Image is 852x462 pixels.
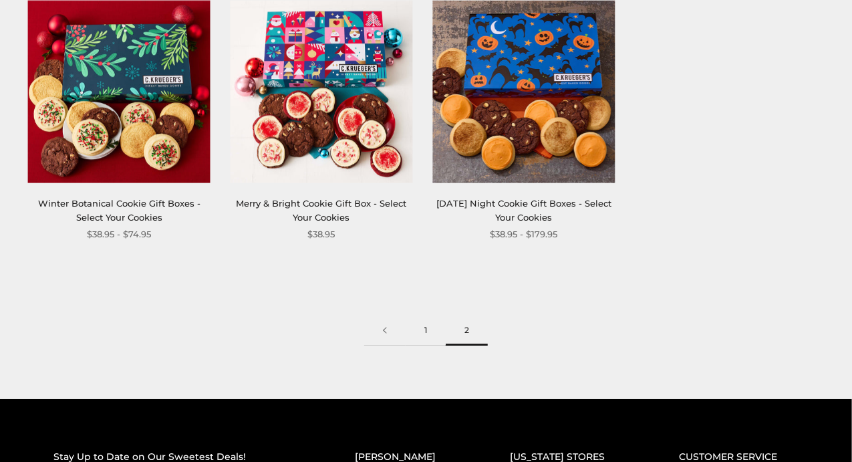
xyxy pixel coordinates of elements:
a: Merry & Bright Cookie Gift Box - Select Your Cookies [237,198,407,223]
span: $38.95 - $179.95 [490,227,557,241]
a: [DATE] Night Cookie Gift Boxes - Select Your Cookies [436,198,611,223]
span: 2 [446,316,488,346]
span: $38.95 [308,227,335,241]
img: Halloween Night Cookie Gift Boxes - Select Your Cookies [433,1,615,183]
img: Winter Botanical Cookie Gift Boxes - Select Your Cookies [28,1,210,183]
a: 1 [406,316,446,346]
a: Winter Botanical Cookie Gift Boxes - Select Your Cookies [38,198,200,223]
img: Merry & Bright Cookie Gift Box - Select Your Cookies [231,1,413,183]
a: Previous page [364,316,406,346]
iframe: Sign Up via Text for Offers [11,411,138,451]
span: $38.95 - $74.95 [87,227,151,241]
